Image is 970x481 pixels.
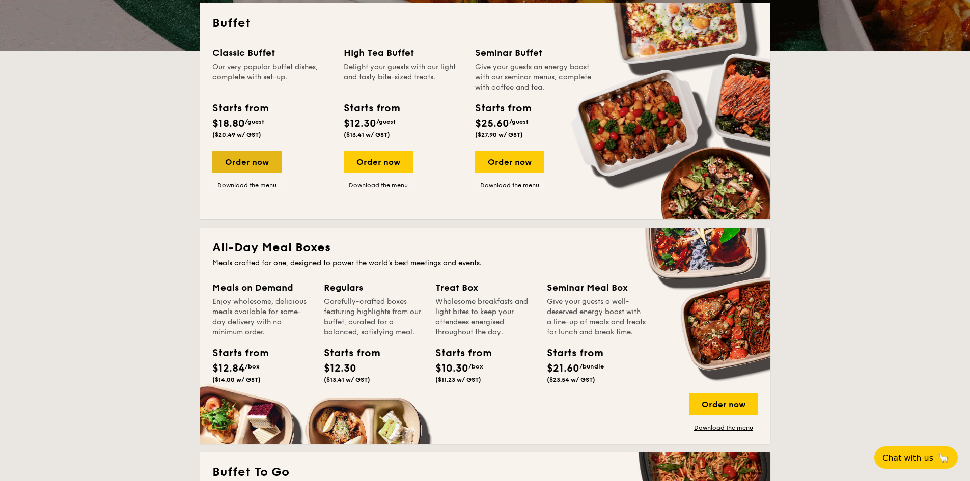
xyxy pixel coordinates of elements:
[212,62,331,93] div: Our very popular buffet dishes, complete with set-up.
[509,118,529,125] span: /guest
[937,452,950,464] span: 🦙
[324,362,356,375] span: $12.30
[245,363,260,370] span: /box
[212,376,261,383] span: ($14.00 w/ GST)
[344,181,413,189] a: Download the menu
[212,151,282,173] div: Order now
[212,240,758,256] h2: All-Day Meal Boxes
[344,131,390,138] span: ($13.41 w/ GST)
[475,118,509,130] span: $25.60
[212,297,312,337] div: Enjoy wholesome, delicious meals available for same-day delivery with no minimum order.
[212,118,245,130] span: $18.80
[475,181,544,189] a: Download the menu
[475,101,531,116] div: Starts from
[547,346,593,361] div: Starts from
[324,376,370,383] span: ($13.41 w/ GST)
[344,46,463,60] div: High Tea Buffet
[324,297,423,337] div: Carefully-crafted boxes featuring highlights from our buffet, curated for a balanced, satisfying ...
[435,376,481,383] span: ($11.23 w/ GST)
[212,280,312,295] div: Meals on Demand
[435,362,468,375] span: $10.30
[689,423,758,432] a: Download the menu
[212,258,758,268] div: Meals crafted for one, designed to power the world's best meetings and events.
[376,118,396,125] span: /guest
[435,297,535,337] div: Wholesome breakfasts and light bites to keep your attendees energised throughout the day.
[212,346,258,361] div: Starts from
[547,297,646,337] div: Give your guests a well-deserved energy boost with a line-up of meals and treats for lunch and br...
[344,62,463,93] div: Delight your guests with our light and tasty bite-sized treats.
[344,151,413,173] div: Order now
[468,363,483,370] span: /box
[547,280,646,295] div: Seminar Meal Box
[212,362,245,375] span: $12.84
[475,151,544,173] div: Order now
[547,376,595,383] span: ($23.54 w/ GST)
[475,131,523,138] span: ($27.90 w/ GST)
[212,131,261,138] span: ($20.49 w/ GST)
[324,280,423,295] div: Regulars
[344,101,399,116] div: Starts from
[212,15,758,32] h2: Buffet
[435,280,535,295] div: Treat Box
[547,362,579,375] span: $21.60
[435,346,481,361] div: Starts from
[212,464,758,480] h2: Buffet To Go
[245,118,264,125] span: /guest
[874,446,958,469] button: Chat with us🦙
[212,181,282,189] a: Download the menu
[882,453,933,463] span: Chat with us
[475,46,594,60] div: Seminar Buffet
[344,118,376,130] span: $12.30
[689,393,758,415] div: Order now
[212,101,268,116] div: Starts from
[579,363,604,370] span: /bundle
[212,46,331,60] div: Classic Buffet
[324,346,370,361] div: Starts from
[475,62,594,93] div: Give your guests an energy boost with our seminar menus, complete with coffee and tea.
